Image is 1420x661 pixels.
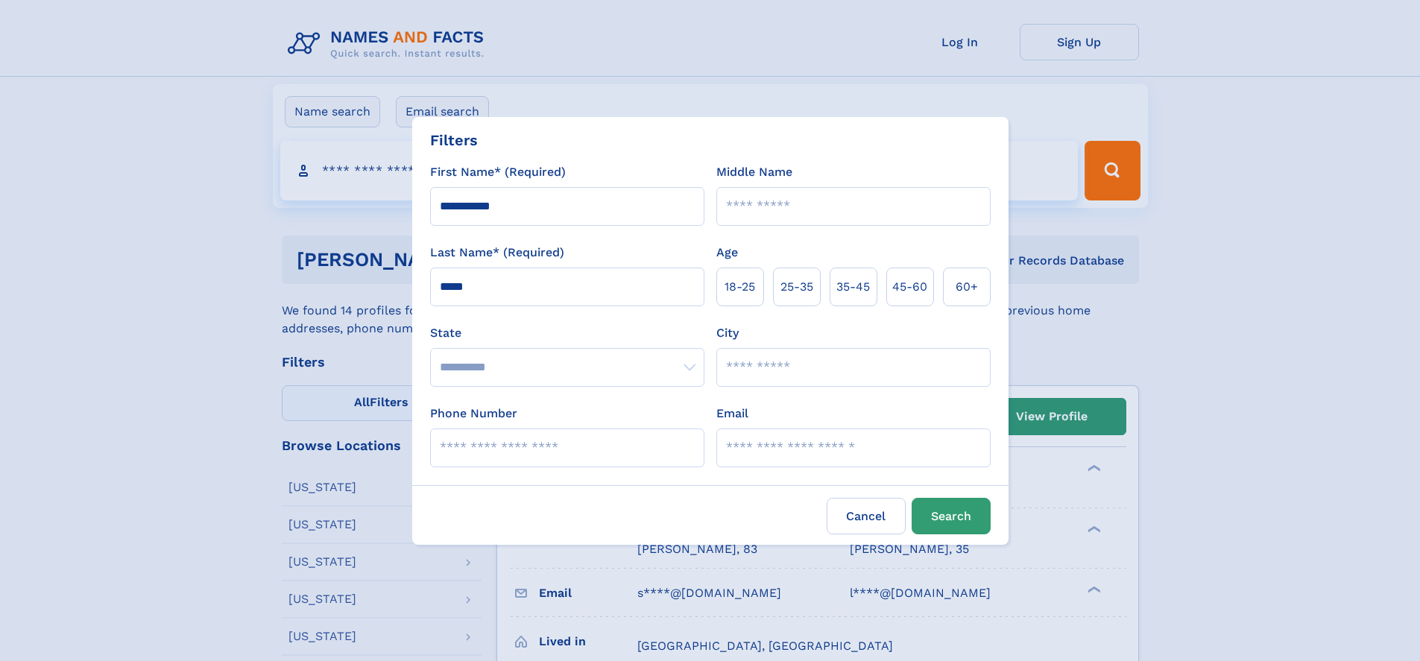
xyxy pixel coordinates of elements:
[430,163,566,181] label: First Name* (Required)
[430,244,564,262] label: Last Name* (Required)
[430,324,704,342] label: State
[956,278,978,296] span: 60+
[430,405,517,423] label: Phone Number
[430,129,478,151] div: Filters
[892,278,927,296] span: 45‑60
[725,278,755,296] span: 18‑25
[836,278,870,296] span: 35‑45
[827,498,906,534] label: Cancel
[716,405,748,423] label: Email
[716,244,738,262] label: Age
[912,498,991,534] button: Search
[716,324,739,342] label: City
[716,163,792,181] label: Middle Name
[780,278,813,296] span: 25‑35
